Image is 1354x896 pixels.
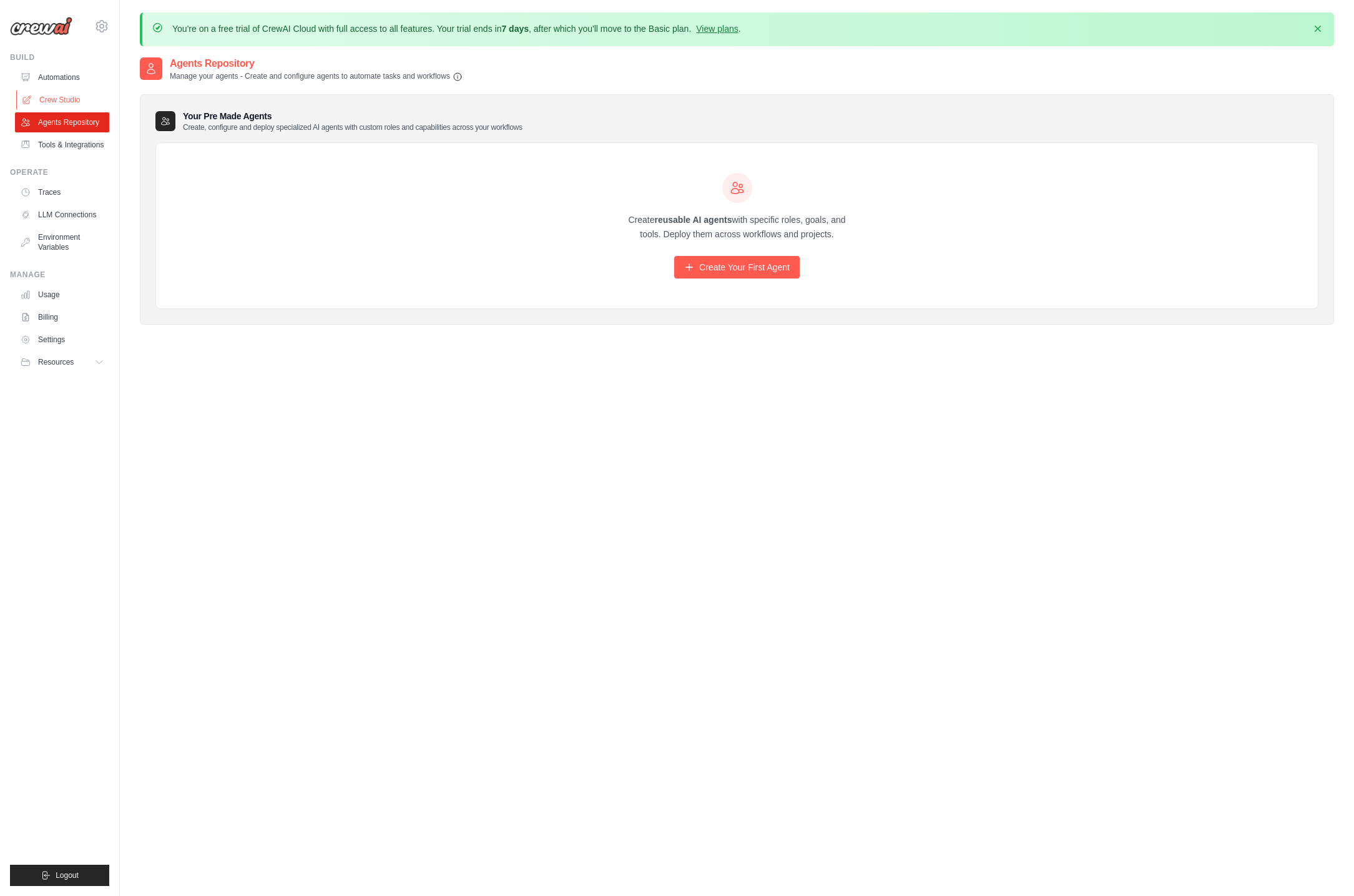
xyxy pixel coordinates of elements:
p: Create, configure and deploy specialized AI agents with custom roles and capabilities across your... [183,122,522,132]
p: Manage your agents - Create and configure agents to automate tasks and workflows [170,71,463,82]
a: Agents Repository [15,112,109,132]
a: Traces [15,182,109,202]
h2: Agents Repository [170,56,463,71]
img: Logo [10,17,72,36]
h3: Your Pre Made Agents [183,110,522,132]
p: You're on a free trial of CrewAI Cloud with full access to all features. Your trial ends in , aft... [172,22,741,35]
a: Crew Studio [16,90,110,110]
a: LLM Connections [15,205,109,225]
a: Tools & Integrations [15,135,109,155]
a: Create Your First Agent [674,256,800,278]
div: Build [10,52,109,62]
button: Resources [15,352,109,372]
div: Manage [10,270,109,280]
a: Settings [15,330,109,350]
span: Resources [38,357,74,367]
a: Usage [15,285,109,305]
p: Create with specific roles, goals, and tools. Deploy them across workflows and projects. [617,213,857,242]
a: View plans [696,24,738,34]
strong: 7 days [501,24,529,34]
a: Environment Variables [15,227,109,257]
div: Operate [10,167,109,177]
a: Billing [15,307,109,327]
strong: reusable AI agents [654,215,732,225]
span: Logout [56,870,79,880]
button: Logout [10,865,109,886]
a: Automations [15,67,109,87]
